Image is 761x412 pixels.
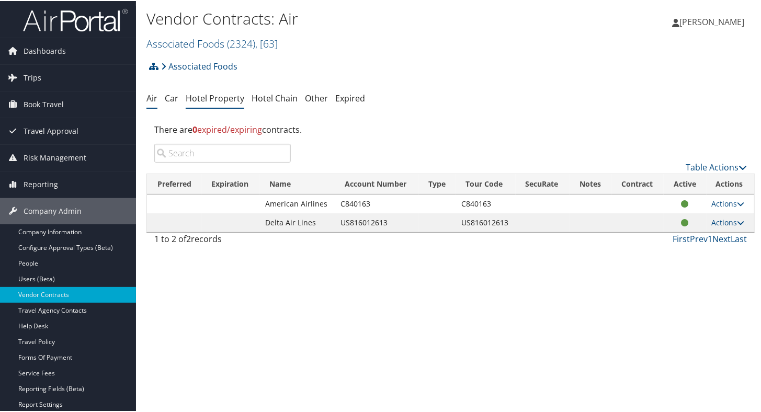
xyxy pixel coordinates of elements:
[161,55,237,76] a: Associated Foods
[24,37,66,63] span: Dashboards
[146,7,552,29] h1: Vendor Contracts: Air
[611,173,664,193] th: Contract: activate to sort column ascending
[686,161,747,172] a: Table Actions
[335,193,419,212] td: C840163
[419,173,457,193] th: Type: activate to sort column ascending
[672,5,755,37] a: [PERSON_NAME]
[712,216,745,226] a: Actions
[516,173,570,193] th: SecuRate: activate to sort column ascending
[154,232,291,249] div: 1 to 2 of records
[146,36,278,50] a: Associated Foods
[673,232,690,244] a: First
[570,173,611,193] th: Notes: activate to sort column ascending
[305,91,328,103] a: Other
[690,232,708,244] a: Prev
[260,212,335,231] td: Delta Air Lines
[146,91,157,103] a: Air
[146,115,755,143] div: There are contracts.
[165,91,178,103] a: Car
[186,232,191,244] span: 2
[335,173,419,193] th: Account Number: activate to sort column ascending
[260,173,335,193] th: Name: activate to sort column ascending
[335,91,365,103] a: Expired
[456,193,516,212] td: C840163
[707,173,754,193] th: Actions
[154,143,291,162] input: Search
[252,91,298,103] a: Hotel Chain
[24,144,86,170] span: Risk Management
[24,90,64,117] span: Book Travel
[227,36,255,50] span: ( 2324 )
[664,173,707,193] th: Active: activate to sort column ascending
[335,212,419,231] td: US816012613
[186,91,244,103] a: Hotel Property
[192,123,197,134] strong: 0
[24,197,82,223] span: Company Admin
[456,212,516,231] td: US816012613
[456,173,516,193] th: Tour Code: activate to sort column ascending
[712,232,731,244] a: Next
[731,232,747,244] a: Last
[255,36,278,50] span: , [ 63 ]
[260,193,335,212] td: American Airlines
[147,173,202,193] th: Preferred: activate to sort column ascending
[708,232,712,244] a: 1
[24,117,78,143] span: Travel Approval
[24,64,41,90] span: Trips
[712,198,745,208] a: Actions
[24,170,58,197] span: Reporting
[23,7,128,31] img: airportal-logo.png
[202,173,260,193] th: Expiration: activate to sort column ascending
[192,123,262,134] span: expired/expiring
[679,15,744,27] span: [PERSON_NAME]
